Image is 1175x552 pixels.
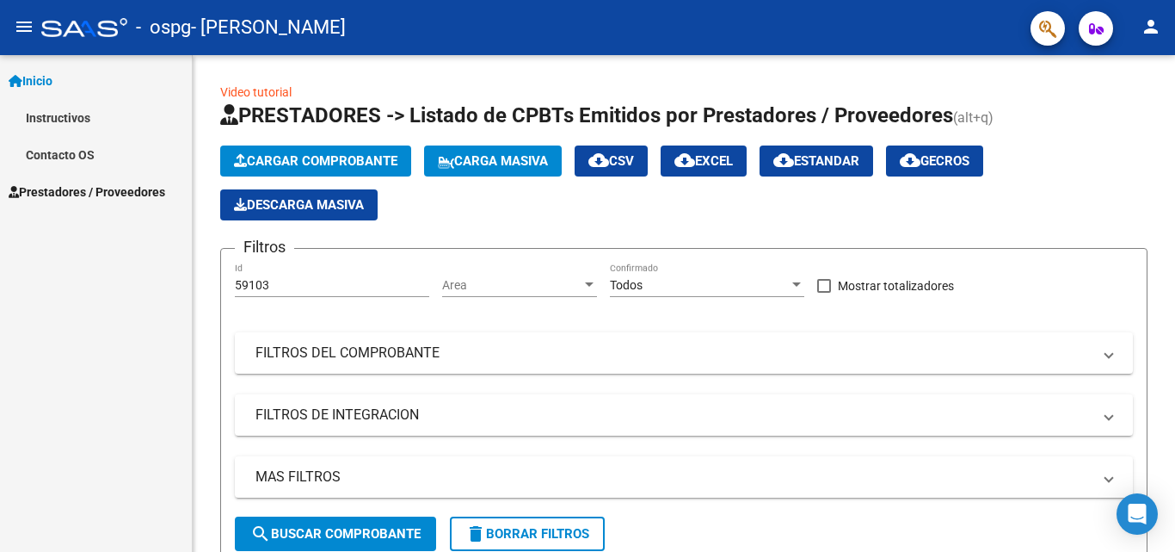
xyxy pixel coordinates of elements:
mat-icon: delete [465,524,486,544]
button: Carga Masiva [424,146,562,177]
span: Inicio [9,71,52,90]
button: Borrar Filtros [450,517,605,551]
mat-icon: cloud_download [674,150,695,171]
span: CSV [588,153,634,169]
span: Borrar Filtros [465,526,589,542]
mat-icon: menu [14,16,34,37]
button: Buscar Comprobante [235,517,436,551]
mat-panel-title: FILTROS DEL COMPROBANTE [255,344,1092,363]
span: Cargar Comprobante [234,153,397,169]
mat-icon: cloud_download [900,150,920,171]
mat-expansion-panel-header: MAS FILTROS [235,456,1133,498]
mat-expansion-panel-header: FILTROS DEL COMPROBANTE [235,332,1133,374]
span: EXCEL [674,153,733,169]
span: - ospg [136,9,191,47]
span: Prestadores / Proveedores [9,183,165,202]
button: Gecros [886,146,983,177]
span: Gecros [900,153,969,169]
span: (alt+q) [953,109,994,126]
h3: Filtros [235,235,294,259]
mat-icon: person [1141,16,1161,37]
button: Cargar Comprobante [220,146,411,177]
span: Area [442,278,581,293]
span: Carga Masiva [438,153,548,169]
span: Mostrar totalizadores [838,276,954,296]
span: PRESTADORES -> Listado de CPBTs Emitidos por Prestadores / Proveedores [220,103,953,127]
app-download-masive: Descarga masiva de comprobantes (adjuntos) [220,189,378,220]
mat-icon: cloud_download [588,150,609,171]
button: EXCEL [661,146,747,177]
mat-expansion-panel-header: FILTROS DE INTEGRACION [235,394,1133,436]
span: Todos [610,278,643,292]
button: Descarga Masiva [220,189,378,220]
div: Open Intercom Messenger [1117,493,1158,535]
mat-icon: cloud_download [773,150,794,171]
mat-icon: search [250,524,271,544]
span: Estandar [773,153,859,169]
span: Descarga Masiva [234,197,364,213]
button: Estandar [760,146,873,177]
a: Video tutorial [220,85,292,99]
mat-panel-title: FILTROS DE INTEGRACION [255,406,1092,425]
mat-panel-title: MAS FILTROS [255,468,1092,487]
span: - [PERSON_NAME] [191,9,346,47]
span: Buscar Comprobante [250,526,421,542]
button: CSV [575,146,648,177]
